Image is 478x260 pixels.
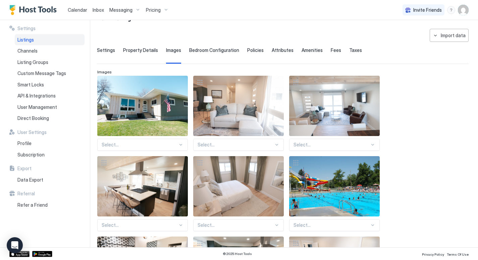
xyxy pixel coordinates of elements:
[97,12,131,22] span: Edit Listing
[68,6,87,13] a: Calendar
[17,37,34,43] span: Listings
[93,6,104,13] a: Inbox
[166,47,181,53] span: Images
[93,7,104,13] span: Inbox
[272,47,294,53] span: Attributes
[15,90,85,102] a: API & Integrations
[223,252,252,256] span: © 2025 Host Tools
[458,5,469,15] div: User profile
[15,149,85,160] a: Subscription
[15,57,85,68] a: Listing Groups
[17,70,66,76] span: Custom Message Tags
[123,47,158,53] span: Property Details
[447,250,469,257] a: Terms Of Use
[247,47,264,53] span: Policies
[17,152,45,158] span: Subscription
[15,79,85,90] a: Smart Locks
[447,252,469,256] span: Terms Of Use
[441,32,466,39] div: Import data
[17,104,57,110] span: User Management
[289,156,380,216] div: View image
[17,25,36,31] span: Settings
[146,7,161,13] span: Pricing
[15,199,85,211] a: Refer a Friend
[302,47,323,53] span: Amenities
[68,7,87,13] span: Calendar
[97,47,115,53] span: Settings
[15,113,85,124] a: Direct Booking
[17,48,38,54] span: Channels
[15,138,85,149] a: Profile
[193,156,284,216] div: View image
[349,47,362,53] span: Taxes
[447,6,455,14] div: menu
[413,7,442,13] span: Invite Friends
[17,202,48,208] span: Refer a Friend
[15,45,85,57] a: Channels
[32,251,52,257] a: Google Play Store
[109,7,132,13] span: Messaging
[189,47,239,53] span: Bedroom Configuration
[9,5,60,15] a: Host Tools Logo
[422,250,444,257] a: Privacy Policy
[15,68,85,79] a: Custom Message Tags
[97,156,188,216] div: View image
[17,166,32,172] span: Export
[7,237,23,253] div: Open Intercom Messenger
[97,69,112,74] span: Images
[422,252,444,256] span: Privacy Policy
[97,76,188,136] div: View image
[17,93,56,99] span: API & Integrations
[289,76,380,136] div: View image
[430,29,469,42] button: Import data
[17,177,43,183] span: Data Export
[193,76,284,136] div: View image
[15,102,85,113] a: User Management
[15,174,85,186] a: Data Export
[17,115,49,121] span: Direct Booking
[9,251,30,257] a: App Store
[17,129,47,135] span: User Settings
[15,34,85,46] a: Listings
[17,59,48,65] span: Listing Groups
[331,47,341,53] span: Fees
[17,140,32,146] span: Profile
[17,191,35,197] span: Referral
[17,82,44,88] span: Smart Locks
